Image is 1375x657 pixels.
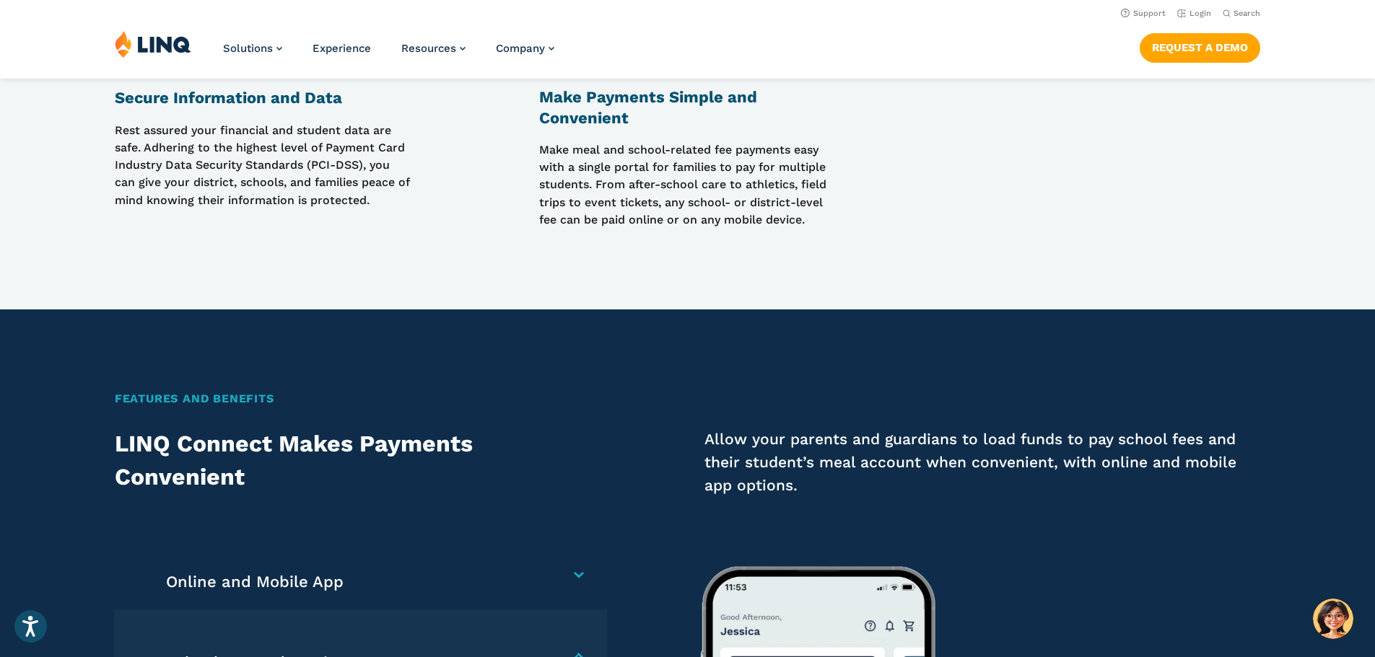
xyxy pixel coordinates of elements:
h3: Secure Information and Data [115,88,411,108]
a: Request a Demo [1140,33,1260,62]
img: LINQ | K‑12 Software [115,30,191,58]
a: Login [1177,9,1211,18]
p: Allow your parents and guardians to load funds to pay school fees and their student’s meal accoun... [704,428,1260,497]
button: Hello, have a question? Let’s chat. [1313,599,1353,639]
h2: LINQ Connect Makes Payments Convenient [115,428,572,493]
a: Support [1121,9,1166,18]
a: Solutions [223,42,282,55]
a: Experience [313,42,371,55]
p: Make meal and school-related fee payments easy with a single portal for families to pay for multi... [539,141,835,229]
h3: Make Payments Simple and Convenient [539,87,835,128]
p: Rest assured your financial and student data are safe. Adhering to the highest level of Payment C... [115,122,411,229]
button: Open Search Bar [1223,8,1260,19]
nav: Primary Navigation [223,30,554,78]
nav: Button Navigation [1140,30,1260,62]
a: Company [496,42,554,55]
h4: Online and Mobile App [166,572,540,592]
span: Search [1234,9,1260,18]
span: Solutions [223,42,273,55]
h2: Features and Benefits [115,390,1260,407]
a: Resources [401,42,466,55]
span: Company [496,42,545,55]
span: Resources [401,42,456,55]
